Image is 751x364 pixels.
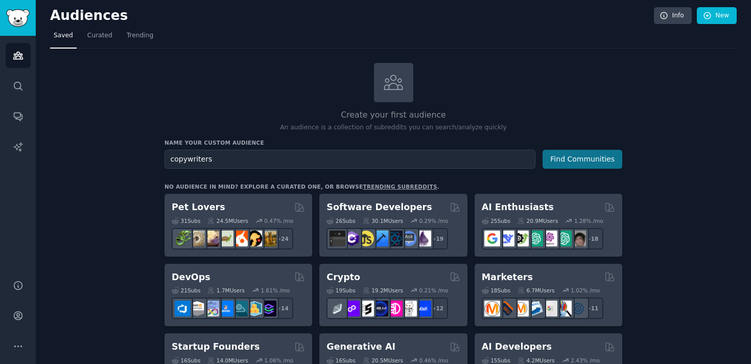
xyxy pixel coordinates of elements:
div: + 24 [272,228,293,249]
img: PetAdvice [246,231,262,246]
img: AskMarketing [513,301,529,316]
img: turtle [218,231,233,246]
img: iOSProgramming [372,231,388,246]
span: Trending [127,31,153,40]
h2: Crypto [326,271,360,284]
img: CryptoNews [401,301,417,316]
img: elixir [415,231,431,246]
img: DeepSeek [499,231,514,246]
span: Saved [54,31,73,40]
img: Emailmarketing [527,301,543,316]
div: 0.29 % /mo [419,217,449,224]
img: Docker_DevOps [203,301,219,316]
div: 6.7M Users [518,287,555,294]
a: Trending [123,28,157,49]
h2: Audiences [50,8,654,24]
img: ethstaker [358,301,374,316]
img: OnlineMarketing [570,301,586,316]
h2: Startup Founders [172,340,260,353]
h2: AI Developers [482,340,552,353]
h2: Pet Lovers [172,201,225,214]
img: AItoolsCatalog [513,231,529,246]
a: New [697,7,737,25]
a: Saved [50,28,77,49]
img: leopardgeckos [203,231,219,246]
a: Info [654,7,692,25]
p: An audience is a collection of subreddits you can search/analyze quickly [165,123,622,132]
h2: Create your first audience [165,109,622,122]
h2: Generative AI [326,340,395,353]
div: No audience in mind? Explore a curated one, or browse . [165,183,439,190]
div: 31 Sub s [172,217,200,224]
a: Curated [84,28,116,49]
div: 19.2M Users [363,287,403,294]
h2: Marketers [482,271,533,284]
div: + 18 [582,228,603,249]
img: reactnative [387,231,403,246]
div: 20.9M Users [518,217,558,224]
img: GoogleGeminiAI [484,231,500,246]
img: defiblockchain [387,301,403,316]
h2: Software Developers [326,201,432,214]
div: + 11 [582,298,603,319]
div: 1.61 % /mo [261,287,290,294]
div: 0.46 % /mo [419,357,449,364]
div: 2.43 % /mo [571,357,600,364]
img: aws_cdk [246,301,262,316]
img: defi_ [415,301,431,316]
img: googleads [542,301,557,316]
div: + 19 [427,228,448,249]
div: 1.06 % /mo [264,357,293,364]
input: Pick a short name, like "Digital Marketers" or "Movie-Goers" [165,150,535,169]
div: 30.1M Users [363,217,403,224]
div: 4.2M Users [518,357,555,364]
div: 15 Sub s [482,357,510,364]
img: platformengineering [232,301,248,316]
button: Find Communities [543,150,622,169]
img: OpenAIDev [542,231,557,246]
img: content_marketing [484,301,500,316]
img: ethfinance [330,301,345,316]
div: 0.47 % /mo [264,217,293,224]
div: 24.5M Users [207,217,248,224]
img: bigseo [499,301,514,316]
div: 16 Sub s [172,357,200,364]
img: cockatiel [232,231,248,246]
img: DevOpsLinks [218,301,233,316]
img: herpetology [175,231,191,246]
div: 19 Sub s [326,287,355,294]
img: PlatformEngineers [261,301,276,316]
img: csharp [344,231,360,246]
h3: Name your custom audience [165,139,622,146]
img: chatgpt_prompts_ [556,231,572,246]
div: 1.7M Users [207,287,245,294]
img: software [330,231,345,246]
div: 0.21 % /mo [419,287,449,294]
div: 20.5M Users [363,357,403,364]
img: dogbreed [261,231,276,246]
img: GummySearch logo [6,9,30,27]
div: 1.02 % /mo [571,287,600,294]
img: AWS_Certified_Experts [189,301,205,316]
h2: AI Enthusiasts [482,201,554,214]
img: 0xPolygon [344,301,360,316]
img: MarketingResearch [556,301,572,316]
img: web3 [372,301,388,316]
div: + 14 [272,298,293,319]
div: + 12 [427,298,448,319]
h2: DevOps [172,271,210,284]
a: trending subreddits [363,184,437,190]
div: 1.28 % /mo [574,217,603,224]
img: learnjavascript [358,231,374,246]
div: 26 Sub s [326,217,355,224]
div: 25 Sub s [482,217,510,224]
div: 21 Sub s [172,287,200,294]
img: ballpython [189,231,205,246]
img: ArtificalIntelligence [570,231,586,246]
img: azuredevops [175,301,191,316]
div: 18 Sub s [482,287,510,294]
div: 16 Sub s [326,357,355,364]
span: Curated [87,31,112,40]
img: chatgpt_promptDesign [527,231,543,246]
img: AskComputerScience [401,231,417,246]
